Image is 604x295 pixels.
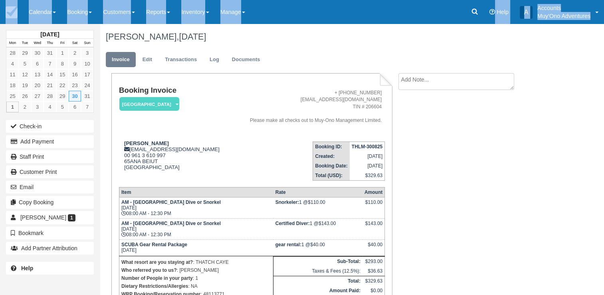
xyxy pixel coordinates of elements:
th: Item [119,187,273,197]
td: [DATE] [350,161,385,171]
a: 19 [19,80,31,91]
a: 27 [31,91,44,102]
p: Accounts [537,4,590,12]
a: 14 [44,69,56,80]
p: : NA [121,282,271,290]
td: 1 @ [273,239,362,256]
a: 6 [69,102,81,112]
strong: THLM-300825 [352,144,382,149]
a: 3 [81,48,93,58]
address: + [PHONE_NUMBER] [EMAIL_ADDRESS][DOMAIN_NAME] TIN # 206604 Please make all checks out to Muy-Ono ... [234,90,382,124]
th: Booking Date: [313,161,350,171]
a: 5 [56,102,69,112]
th: Booking ID: [313,142,350,151]
button: Copy Booking [6,196,94,209]
a: 17 [81,69,93,80]
a: 9 [69,58,81,69]
th: Sat [69,39,81,48]
div: $110.00 [364,199,382,211]
td: $329.63 [362,276,385,286]
button: Email [6,181,94,193]
a: 11 [6,69,19,80]
a: 31 [44,48,56,58]
td: Taxes & Fees (12.5%): [273,266,362,276]
a: 29 [19,48,31,58]
td: [DATE] 08:00 AM - 12:30 PM [119,218,273,239]
strong: What resort are you staying at? [121,259,193,265]
div: $40.00 [364,242,382,254]
th: Total: [273,276,362,286]
a: 2 [19,102,31,112]
th: Sub-Total: [273,256,362,266]
a: [PERSON_NAME] 1 [6,211,94,224]
strong: SCUBA Gear Rental Package [121,242,187,247]
a: Log [204,52,225,68]
td: [DATE] [350,151,385,161]
strong: AM - [GEOGRAPHIC_DATA] Dive or Snorkel [121,199,221,205]
a: Help [6,262,94,275]
a: 6 [31,58,44,69]
a: 2 [69,48,81,58]
p: Muy'Ono Adventures [537,12,590,20]
a: 12 [19,69,31,80]
strong: gear rental [275,242,301,247]
th: Mon [6,39,19,48]
td: [DATE] 08:00 AM - 12:30 PM [119,197,273,218]
a: 28 [6,48,19,58]
a: 21 [44,80,56,91]
span: $110.00 [308,199,325,205]
h1: [PERSON_NAME], [106,32,547,42]
button: Add Payment [6,135,94,148]
a: 24 [81,80,93,91]
a: Invoice [106,52,136,68]
p: : 1 [121,274,271,282]
a: 25 [6,91,19,102]
a: 7 [81,102,93,112]
a: 15 [56,69,69,80]
th: Sun [81,39,93,48]
th: Total (USD): [313,171,350,181]
a: [GEOGRAPHIC_DATA] [119,97,176,112]
a: 4 [6,58,19,69]
span: $143.00 [319,221,336,226]
td: [DATE] [119,239,273,256]
div: [EMAIL_ADDRESS][DOMAIN_NAME] 00 961 3 610 997 65ANA BEIUT [GEOGRAPHIC_DATA] [119,140,231,180]
a: 5 [19,58,31,69]
a: 26 [19,91,31,102]
a: Transactions [159,52,203,68]
td: 1 @ [273,197,362,218]
p: : [PERSON_NAME] [121,266,271,274]
a: 30 [31,48,44,58]
a: 23 [69,80,81,91]
th: Thu [44,39,56,48]
a: Edit [137,52,158,68]
div: A [520,6,533,19]
span: [DATE] [179,32,206,42]
td: $36.63 [362,266,385,276]
td: $293.00 [362,256,385,266]
td: 1 @ [273,218,362,239]
th: Amount [362,187,385,197]
p: : THATCH CAYE [121,258,271,266]
a: 30 [69,91,81,102]
strong: Certified Diver [275,221,310,226]
a: Documents [226,52,266,68]
a: Customer Print [6,165,94,178]
button: Add Partner Attribution [6,242,94,255]
a: 18 [6,80,19,91]
i: Help [489,9,495,15]
h1: Booking Invoice [119,86,231,95]
button: Bookmark [6,227,94,239]
a: 8 [56,58,69,69]
a: 3 [31,102,44,112]
a: 7 [44,58,56,69]
th: Wed [31,39,44,48]
span: $40.00 [310,242,325,247]
a: 13 [31,69,44,80]
span: [PERSON_NAME] [20,214,66,221]
a: 1 [56,48,69,58]
strong: Who referred you to us? [121,267,177,273]
strong: [DATE] [40,31,59,38]
a: Staff Print [6,150,94,163]
strong: Number of People in your party [121,275,193,281]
